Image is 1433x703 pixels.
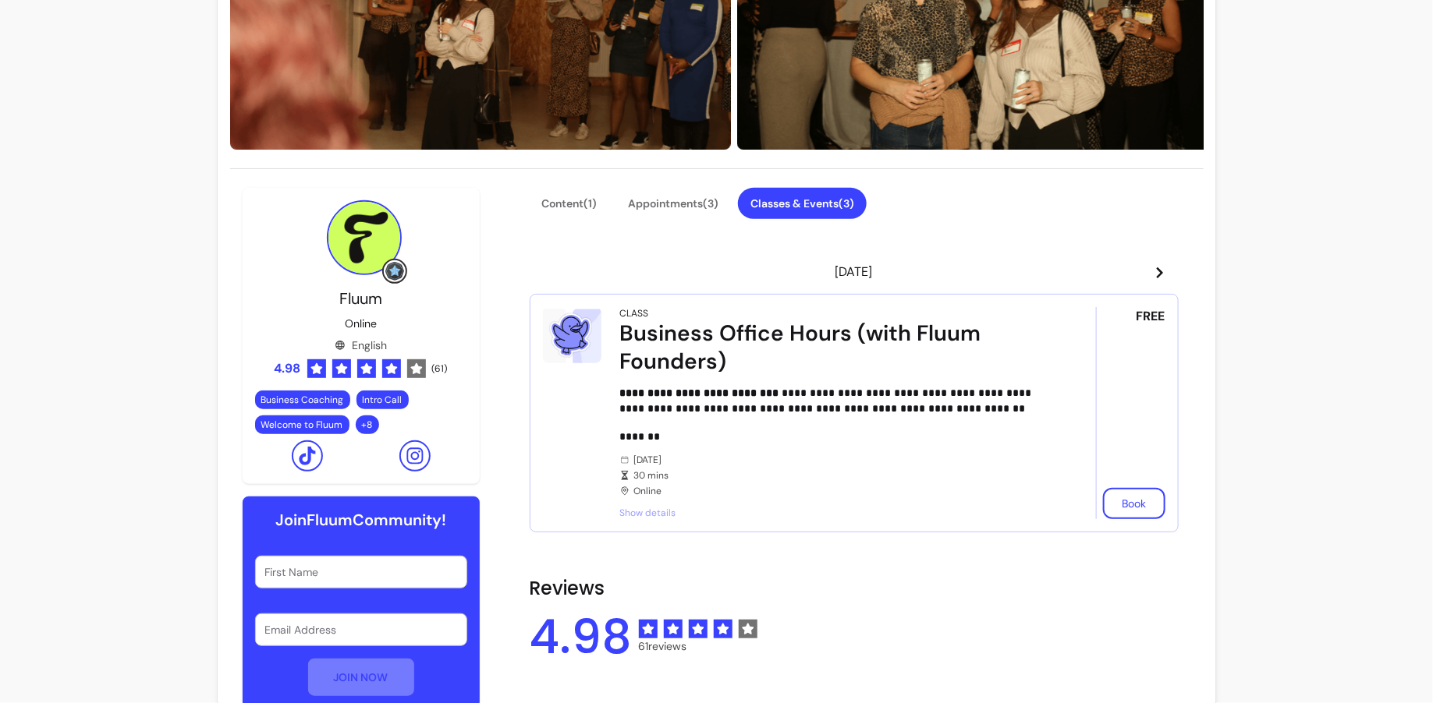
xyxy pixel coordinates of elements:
span: Business Coaching [261,394,344,406]
span: FREE [1137,307,1165,326]
h6: Join Fluum Community! [275,509,446,531]
button: Book [1103,488,1165,519]
img: Grow [385,262,404,281]
span: 30 mins [634,469,1052,482]
img: Business Office Hours (with Fluum Founders) [543,307,601,363]
span: Intro Call [363,394,403,406]
span: 61 reviews [639,638,757,654]
span: 4.98 [275,359,301,378]
span: ( 61 ) [432,362,448,375]
div: Business Office Hours (with Fluum Founders) [620,320,1052,376]
header: [DATE] [530,256,1179,288]
span: 4.98 [530,613,633,660]
button: Appointments(3) [616,188,732,219]
button: Classes & Events(3) [738,188,867,219]
div: English [335,337,387,353]
div: Class [620,307,649,320]
span: + 8 [359,419,376,431]
h2: Reviews [530,576,1179,601]
span: Welcome to Fluum [261,419,343,431]
button: Content(1) [530,188,610,219]
div: [DATE] Online [620,454,1052,497]
input: Email Address [265,622,457,638]
input: First Name [265,564,457,580]
img: Provider image [327,200,402,275]
span: Fluum [339,288,382,309]
span: Show details [620,507,1052,519]
p: Online [345,316,377,331]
